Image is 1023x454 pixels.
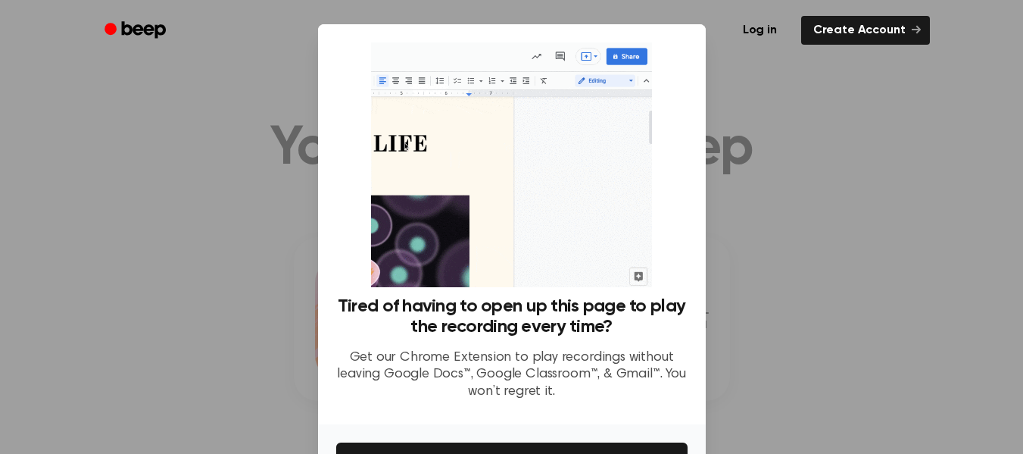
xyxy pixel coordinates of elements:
[94,16,179,45] a: Beep
[371,42,652,287] img: Beep extension in action
[801,16,930,45] a: Create Account
[336,349,688,401] p: Get our Chrome Extension to play recordings without leaving Google Docs™, Google Classroom™, & Gm...
[728,13,792,48] a: Log in
[336,296,688,337] h3: Tired of having to open up this page to play the recording every time?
